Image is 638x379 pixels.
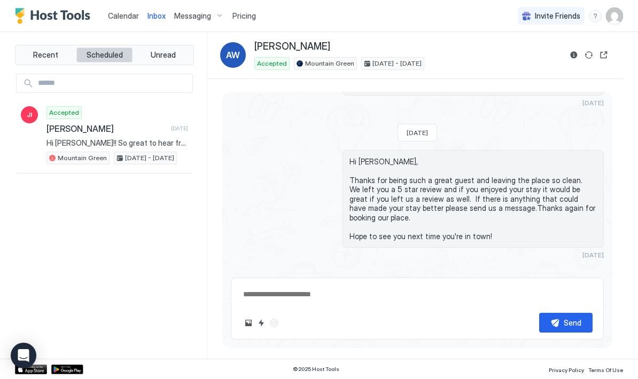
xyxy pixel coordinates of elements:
[147,10,166,21] a: Inbox
[87,50,123,60] span: Scheduled
[567,49,580,61] button: Reservation information
[535,11,580,21] span: Invite Friends
[147,11,166,20] span: Inbox
[46,123,167,134] span: [PERSON_NAME]
[606,7,623,25] div: User profile
[582,49,595,61] button: Sync reservation
[539,313,593,333] button: Send
[125,153,174,163] span: [DATE] - [DATE]
[171,125,188,132] span: [DATE]
[135,48,191,62] button: Unread
[46,138,188,148] span: Hi [PERSON_NAME]!! So great to hear from you again and thrilled to host you again.
[564,317,581,328] div: Send
[242,317,255,329] button: Upload image
[58,153,107,163] span: Mountain Green
[255,317,268,329] button: Quick reply
[151,50,176,60] span: Unread
[226,49,240,61] span: AW
[232,11,256,21] span: Pricing
[15,365,47,374] a: App Store
[293,366,339,373] span: © 2025 Host Tools
[33,50,58,60] span: Recent
[34,74,192,92] input: Input Field
[349,157,597,241] span: Hi [PERSON_NAME], Thanks for being such a great guest and leaving the place so clean. We left you...
[11,343,36,368] div: Open Intercom Messenger
[582,99,604,107] span: [DATE]
[15,8,95,24] a: Host Tools Logo
[588,367,623,373] span: Terms Of Use
[549,367,584,373] span: Privacy Policy
[76,48,133,62] button: Scheduled
[582,251,604,259] span: [DATE]
[549,364,584,375] a: Privacy Policy
[372,59,422,68] span: [DATE] - [DATE]
[254,41,330,53] span: [PERSON_NAME]
[305,59,354,68] span: Mountain Green
[597,49,610,61] button: Open reservation
[18,48,74,62] button: Recent
[174,11,211,21] span: Messaging
[49,108,79,117] span: Accepted
[589,10,602,22] div: menu
[27,110,32,120] span: JI
[15,45,194,65] div: tab-group
[257,59,287,68] span: Accepted
[108,11,139,20] span: Calendar
[51,365,83,374] a: Google Play Store
[588,364,623,375] a: Terms Of Use
[407,129,428,137] span: [DATE]
[108,10,139,21] a: Calendar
